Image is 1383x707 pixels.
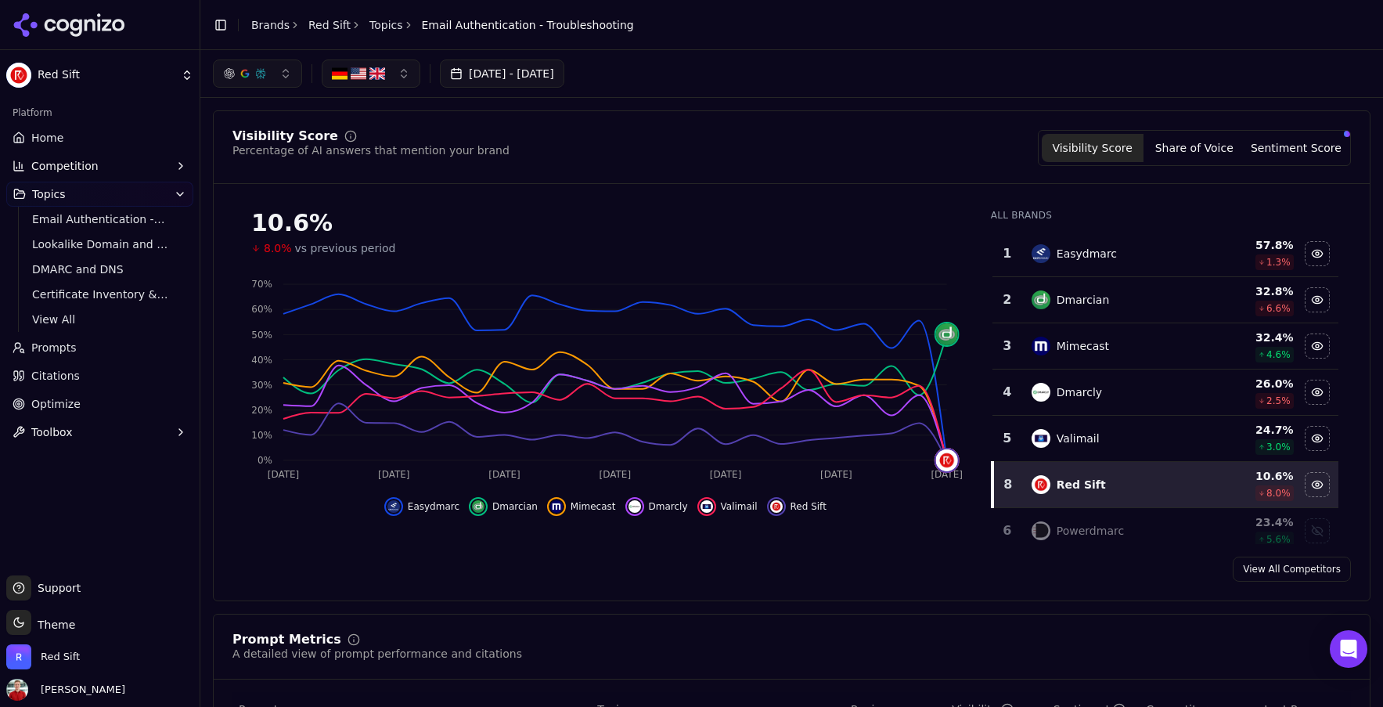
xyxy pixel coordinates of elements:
span: 1.3 % [1266,256,1291,269]
img: red sift [1032,475,1050,494]
button: Open organization switcher [6,644,80,669]
tr: 3mimecastMimecast32.4%4.6%Hide mimecast data [992,323,1338,370]
span: Citations [31,368,80,384]
img: powerdmarc [1032,521,1050,540]
button: Hide red sift data [767,497,827,516]
tspan: 20% [251,405,272,416]
a: Home [6,125,193,150]
img: dmarcian [936,323,958,345]
tspan: 60% [251,304,272,315]
button: Hide red sift data [1305,472,1330,497]
tspan: [DATE] [268,469,300,480]
button: Hide dmarcly data [625,497,688,516]
span: Red Sift [791,500,827,513]
button: Hide mimecast data [1305,334,1330,359]
span: Mimecast [571,500,616,513]
img: DE [332,66,348,81]
tspan: [DATE] [488,469,520,480]
nav: breadcrumb [251,17,634,33]
div: 1 [999,244,1016,263]
div: Open Intercom Messenger [1330,630,1367,668]
span: Home [31,130,63,146]
div: 8 [1000,475,1016,494]
button: Open user button [6,679,125,701]
button: Sentiment Score [1245,134,1347,162]
img: US [351,66,366,81]
span: Dmarcly [649,500,688,513]
button: Hide dmarcly data [1305,380,1330,405]
span: 2.5 % [1266,395,1291,407]
a: Email Authentication - Top of Funnel [26,208,175,230]
div: 2 [999,290,1016,309]
span: Valimail [721,500,758,513]
a: Citations [6,363,193,388]
div: A detailed view of prompt performance and citations [232,646,522,662]
img: dmarcian [472,500,484,513]
tspan: [DATE] [378,469,410,480]
span: DMARC and DNS [32,262,168,277]
div: Valimail [1057,431,1100,446]
span: [PERSON_NAME] [34,683,125,697]
a: Topics [369,17,403,33]
img: Red Sift [6,644,31,669]
img: Jack Lilley [6,679,28,701]
span: 3.0 % [1266,441,1291,453]
tspan: 40% [251,355,272,366]
div: 32.8 % [1205,283,1294,299]
img: Red Sift [6,63,31,88]
div: Easydmarc [1057,246,1117,262]
span: Support [31,580,81,596]
img: dmarcly [628,500,641,513]
img: easydmarc [1032,244,1050,263]
a: DMARC and DNS [26,258,175,280]
button: Hide easydmarc data [1305,241,1330,266]
div: Dmarcian [1057,292,1109,308]
div: Powerdmarc [1057,523,1124,539]
tspan: [DATE] [710,469,742,480]
div: 23.4 % [1205,514,1294,530]
div: 3 [999,337,1016,355]
img: red sift [770,500,783,513]
tr: 1easydmarcEasydmarc57.8%1.3%Hide easydmarc data [992,231,1338,277]
div: 57.8 % [1205,237,1294,253]
div: Visibility Score [232,130,338,142]
div: 10.6 % [1205,468,1294,484]
button: Show powerdmarc data [1305,518,1330,543]
span: Dmarcian [492,500,538,513]
img: dmarcly [1032,383,1050,402]
div: Prompt Metrics [232,633,341,646]
tspan: 70% [251,279,272,290]
button: Hide easydmarc data [384,497,459,516]
button: Hide valimail data [1305,426,1330,451]
tspan: 30% [251,380,272,391]
div: Platform [6,100,193,125]
a: View All [26,308,175,330]
span: Competition [31,158,99,174]
span: Toolbox [31,424,73,440]
button: Topics [6,182,193,207]
a: View All Competitors [1233,557,1351,582]
button: Share of Voice [1143,134,1245,162]
span: Email Authentication - Top of Funnel [32,211,168,227]
button: Visibility Score [1042,134,1143,162]
div: 26.0 % [1205,376,1294,391]
img: valimail [701,500,713,513]
span: View All [32,312,168,327]
span: Prompts [31,340,77,355]
img: valimail [1032,429,1050,448]
span: 8.0% [264,240,292,256]
span: Email Authentication - Troubleshooting [422,17,634,33]
button: Hide dmarcian data [469,497,538,516]
button: Competition [6,153,193,179]
div: Red Sift [1057,477,1106,492]
span: 5.6 % [1266,533,1291,546]
div: Mimecast [1057,338,1109,354]
button: Toolbox [6,420,193,445]
img: red sift [936,449,958,471]
a: Red Sift [308,17,351,33]
span: vs previous period [295,240,396,256]
div: 6 [999,521,1016,540]
a: Prompts [6,335,193,360]
div: 24.7 % [1205,422,1294,438]
span: Red Sift [38,68,175,82]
